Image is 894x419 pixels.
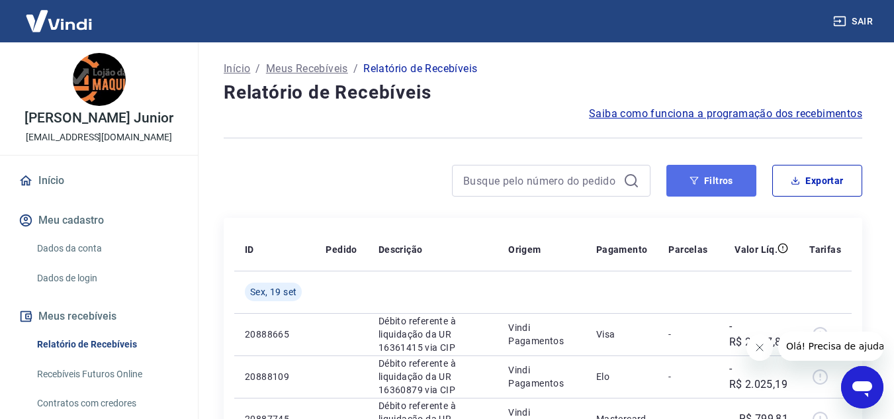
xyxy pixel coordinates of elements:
p: 20888665 [245,328,304,341]
button: Filtros [666,165,756,197]
span: Sex, 19 set [250,285,296,299]
button: Sair [830,9,878,34]
p: -R$ 2.025,19 [729,361,789,393]
a: Meus Recebíveis [266,61,348,77]
button: Exportar [772,165,862,197]
a: Dados da conta [32,235,182,262]
button: Meu cadastro [16,206,182,235]
p: [PERSON_NAME] Junior [24,111,173,125]
iframe: Mensagem da empresa [778,332,883,361]
a: Contratos com credores [32,390,182,417]
a: Recebíveis Futuros Online [32,361,182,388]
p: Origem [508,243,541,256]
iframe: Botão para abrir a janela de mensagens [841,366,883,408]
a: Dados de login [32,265,182,292]
p: Visa [596,328,648,341]
a: Relatório de Recebíveis [32,331,182,358]
img: ac771a6f-6b5d-4b04-8627-5a3ee31c9567.jpeg [73,53,126,106]
p: Parcelas [668,243,707,256]
p: Relatório de Recebíveis [363,61,477,77]
p: Vindi Pagamentos [508,321,575,348]
p: Descrição [379,243,423,256]
p: - [668,328,707,341]
p: ID [245,243,254,256]
p: Débito referente à liquidação da UR 16361415 via CIP [379,314,487,354]
p: Tarifas [809,243,841,256]
a: Saiba como funciona a programação dos recebimentos [589,106,862,122]
p: / [255,61,260,77]
input: Busque pelo número do pedido [463,171,618,191]
iframe: Fechar mensagem [746,334,773,361]
p: Pedido [326,243,357,256]
p: 20888109 [245,370,304,383]
img: Vindi [16,1,102,41]
p: - [668,370,707,383]
button: Meus recebíveis [16,302,182,331]
p: Valor Líq. [735,243,778,256]
p: Vindi Pagamentos [508,363,575,390]
p: Débito referente à liquidação da UR 16360879 via CIP [379,357,487,396]
span: Olá! Precisa de ajuda? [8,9,111,20]
p: / [353,61,358,77]
p: Pagamento [596,243,648,256]
p: [EMAIL_ADDRESS][DOMAIN_NAME] [26,130,172,144]
h4: Relatório de Recebíveis [224,79,862,106]
p: -R$ 2.547,88 [729,318,789,350]
a: Início [16,166,182,195]
a: Início [224,61,250,77]
p: Elo [596,370,648,383]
